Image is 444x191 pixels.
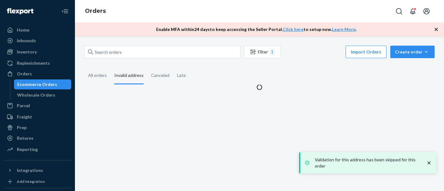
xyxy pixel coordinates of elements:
a: Home [4,25,71,35]
div: All orders [88,67,107,83]
div: Home [17,27,29,33]
div: Wholesale Orders [17,92,55,98]
a: Replenishments [4,58,71,68]
div: Add Integration [17,179,45,184]
a: Inventory [4,47,71,57]
p: Enable MFA within 24 days to keep accessing the Seller Portal. to setup now. . [156,26,357,33]
div: Ecommerce Orders [17,81,57,88]
a: Ecommerce Orders [14,79,72,89]
a: Reporting [4,144,71,154]
div: Create order [395,49,430,55]
div: Integrations [17,167,43,173]
div: Invalid address [114,67,144,84]
div: Freight [17,114,32,120]
div: Inventory [17,49,37,55]
button: Close Navigation [59,5,71,18]
p: Validation for this address has been skipped for this order [315,157,420,169]
button: Open account menu [420,5,433,18]
a: Orders [85,8,106,14]
a: Inbounds [4,36,71,46]
div: Filter [244,48,280,56]
div: 1 [270,48,275,56]
a: Prep [4,123,71,133]
button: Create order [390,46,435,58]
div: Replenishments [17,60,50,66]
a: Click here [283,27,303,32]
div: Inbounds [17,38,36,44]
button: Integrations [4,165,71,175]
a: Parcel [4,101,71,111]
button: Open notifications [407,5,419,18]
button: Open Search Box [393,5,405,18]
ol: breadcrumbs [80,2,111,20]
div: Parcel [17,103,30,109]
div: Reporting [17,146,38,153]
a: Add Integration [4,178,71,185]
div: Orders [17,71,32,77]
button: Import Orders [346,46,387,58]
div: Canceled [151,67,170,83]
a: Orders [4,69,71,79]
a: Returns [4,133,71,143]
button: Filter [244,46,280,58]
svg: close toast [426,160,432,166]
div: Prep [17,124,27,131]
div: Late [177,67,186,83]
input: Search orders [84,46,240,58]
a: Wholesale Orders [14,90,72,100]
a: Freight [4,112,71,122]
img: Flexport logo [7,8,33,14]
a: Learn More [332,27,356,32]
div: Returns [17,135,33,141]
